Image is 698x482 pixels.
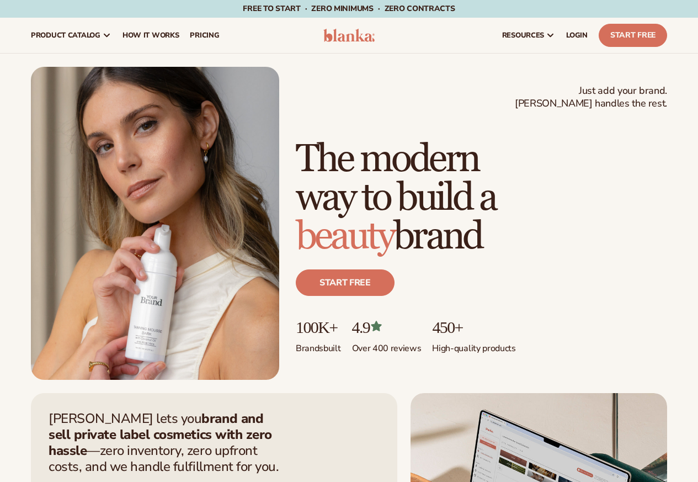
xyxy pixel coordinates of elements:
[599,24,667,47] a: Start Free
[432,318,515,336] p: 450+
[352,318,422,336] p: 4.9
[497,18,561,53] a: resources
[117,18,185,53] a: How It Works
[296,318,341,336] p: 100K+
[190,31,219,40] span: pricing
[31,67,279,380] img: Female holding tanning mousse.
[352,336,422,354] p: Over 400 reviews
[432,336,515,354] p: High-quality products
[25,18,117,53] a: product catalog
[323,29,375,42] img: logo
[296,269,395,296] a: Start free
[296,140,667,256] h1: The modern way to build a brand
[515,84,667,110] span: Just add your brand. [PERSON_NAME] handles the rest.
[31,31,100,40] span: product catalog
[296,336,341,354] p: Brands built
[502,31,544,40] span: resources
[184,18,225,53] a: pricing
[243,3,455,14] span: Free to start · ZERO minimums · ZERO contracts
[566,31,588,40] span: LOGIN
[561,18,593,53] a: LOGIN
[296,213,393,260] span: beauty
[49,411,286,474] p: [PERSON_NAME] lets you —zero inventory, zero upfront costs, and we handle fulfillment for you.
[49,410,272,459] strong: brand and sell private label cosmetics with zero hassle
[122,31,179,40] span: How It Works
